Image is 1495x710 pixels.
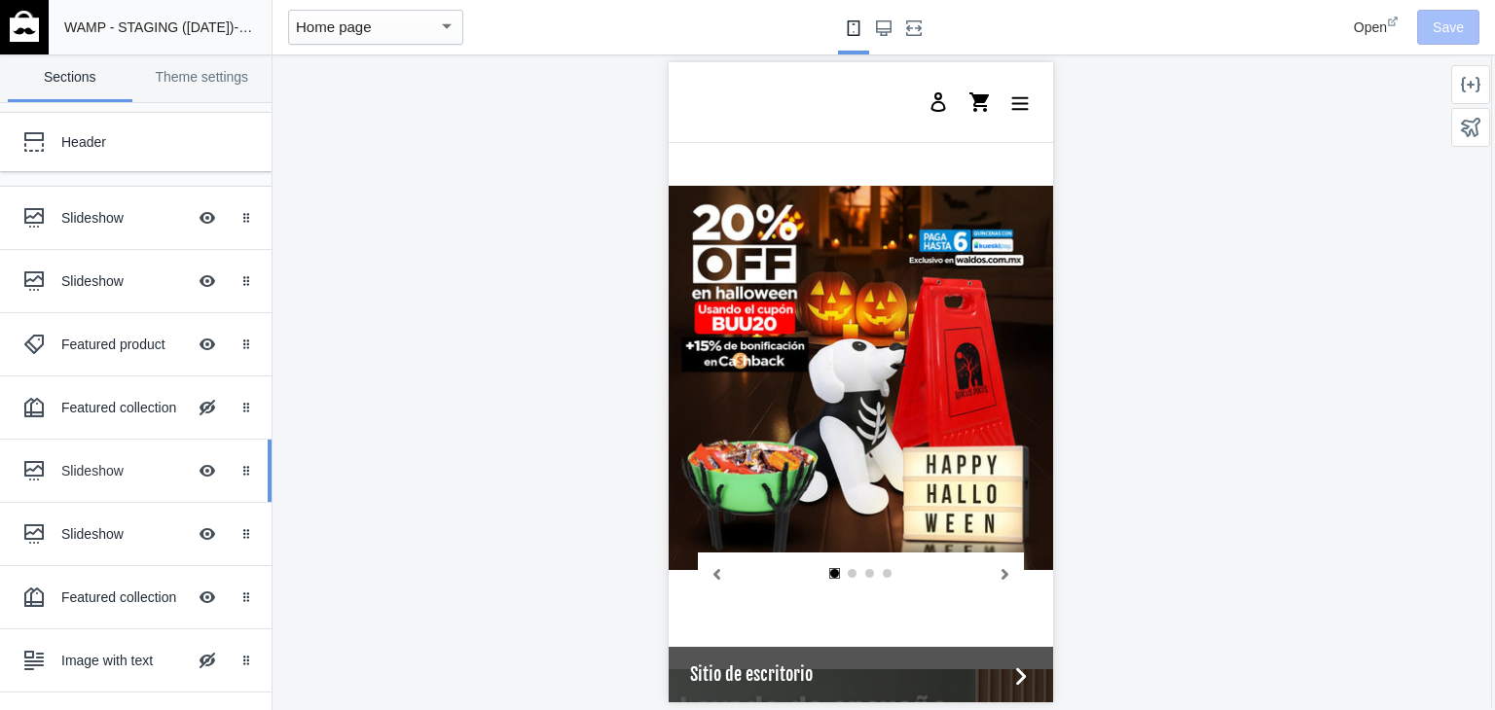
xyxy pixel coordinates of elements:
[316,490,355,532] button: Siguiente diapositiva
[1354,19,1387,35] span: Open
[186,260,229,302] button: Hide
[186,639,229,682] button: Hide
[186,576,229,619] button: Hide
[234,19,335,35] span: - by Shop Sheriff
[140,54,265,102] a: Theme settings
[61,208,186,228] div: Slideshow
[162,507,171,516] a: Select slide 1
[214,507,224,516] a: Select slide 4
[186,386,229,429] button: Hide
[21,6,90,74] a: image
[29,490,68,532] button: Anterior diapositiva
[61,524,186,544] div: Slideshow
[179,507,189,516] a: Select slide 2
[61,651,186,670] div: Image with text
[61,271,186,291] div: Slideshow
[186,196,229,239] button: Hide
[21,599,338,625] span: Sitio de escritorio
[61,398,186,417] div: Featured collection
[186,513,229,555] button: Hide
[186,449,229,492] button: Hide
[296,18,372,35] mat-select-trigger: Home page
[61,132,229,152] div: Header
[331,20,372,59] button: Menú
[61,461,186,480] div: Slideshow
[8,54,132,102] a: Sections
[64,19,234,35] span: WAMP - STAGING ([DATE])
[61,335,186,354] div: Featured product
[61,587,186,607] div: Featured collection
[197,507,206,516] a: Select slide 3
[186,323,229,366] button: Hide
[10,11,39,42] img: main-logo_60x60_white.png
